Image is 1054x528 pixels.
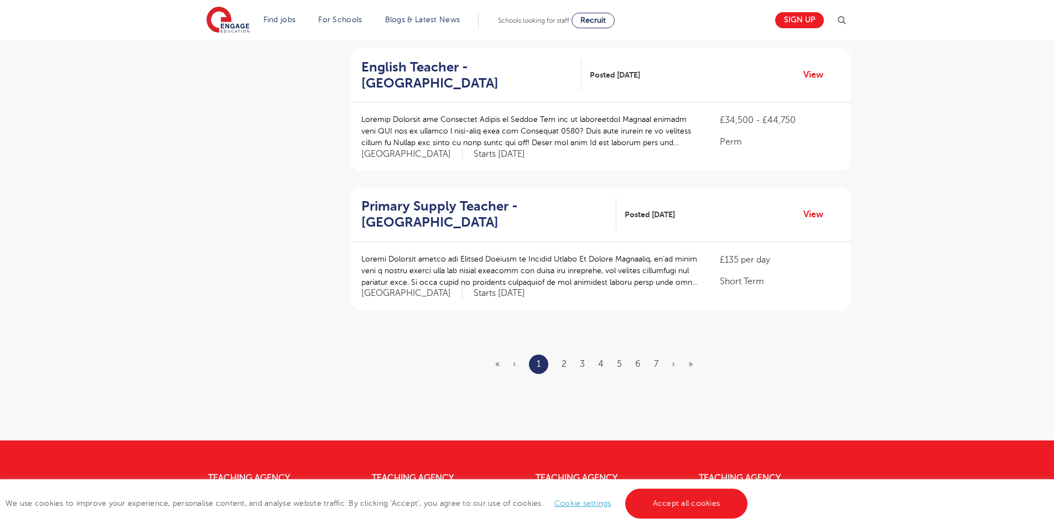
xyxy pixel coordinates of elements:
[361,59,573,91] h2: English Teacher - [GEOGRAPHIC_DATA]
[590,69,640,81] span: Posted [DATE]
[361,198,616,230] a: Primary Supply Teacher - [GEOGRAPHIC_DATA]
[672,359,675,369] a: Next
[6,499,750,508] span: We use cookies to improve your experience, personalise content, and analyse website traffic. By c...
[372,473,461,492] a: Teaching Agency [GEOGRAPHIC_DATA]
[361,288,463,299] span: [GEOGRAPHIC_DATA]
[263,16,296,24] a: Find jobs
[318,16,362,24] a: For Schools
[385,16,460,24] a: Blogs & Latest News
[572,13,615,28] a: Recruit
[598,359,604,369] a: 4
[495,359,500,369] span: «
[206,7,250,34] img: Engage Education
[617,359,622,369] a: 5
[580,16,606,24] span: Recruit
[361,198,608,230] h2: Primary Supply Teacher - [GEOGRAPHIC_DATA]
[720,114,839,127] p: £34,500 - £44,750
[208,473,298,492] a: Teaching Agency [GEOGRAPHIC_DATA]
[361,114,698,148] p: Loremip Dolorsit ame Consectet Adipis el Seddoe Tem inc ut laboreetdol Magnaal enimadm veni QUI n...
[720,135,839,148] p: Perm
[654,359,658,369] a: 7
[361,59,581,91] a: English Teacher - [GEOGRAPHIC_DATA]
[562,359,567,369] a: 2
[803,68,832,82] a: View
[474,288,525,299] p: Starts [DATE]
[361,253,698,288] p: Loremi Dolorsit ametco adi Elitsed Doeiusm te Incidid Utlabo Et Dolore Magnaaliq, en’ad minim ven...
[498,17,569,24] span: Schools looking for staff
[625,489,748,519] a: Accept all cookies
[720,275,839,288] p: Short Term
[554,499,611,508] a: Cookie settings
[513,359,516,369] span: ‹
[699,473,788,492] a: Teaching Agency [GEOGRAPHIC_DATA]
[537,357,541,371] a: 1
[688,359,693,369] a: Last
[635,359,641,369] a: 6
[720,253,839,266] p: £135 per day
[803,207,832,222] a: View
[536,473,625,492] a: Teaching Agency [GEOGRAPHIC_DATA]
[775,12,824,28] a: Sign up
[361,148,463,160] span: [GEOGRAPHIC_DATA]
[580,359,585,369] a: 3
[625,209,675,221] span: Posted [DATE]
[474,148,525,160] p: Starts [DATE]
